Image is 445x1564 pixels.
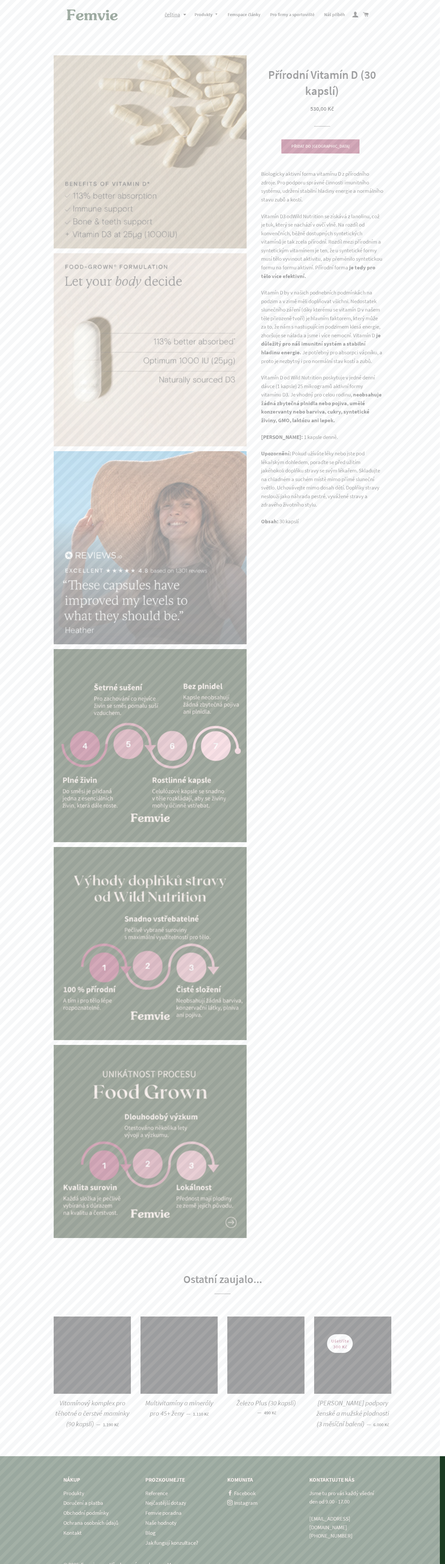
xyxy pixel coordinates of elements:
[261,212,383,281] p: Vitamín D3 od se získává z lanolinu, což je tuk, který se nachází v ovčí vlně. Na rozdíl od konve...
[309,1515,350,1531] a: [EMAIL_ADDRESS][DOMAIN_NAME]
[227,1394,304,1421] a: Železo Plus (30 kapslí) — 490 Kč
[373,1422,389,1428] span: 6.000 Kč
[54,253,247,446] img: Přírodní Vitamín D (30 kapslí)
[103,1422,119,1428] span: 1.190 Kč
[54,451,247,644] img: Přírodní Vitamín D (30 kapslí)
[227,1499,258,1506] a: Instagram
[261,518,278,525] strong: Obsah:
[261,340,366,356] strong: a stabilní hladinu energie.
[236,1399,296,1407] span: Železo Plus (30 kapslí)
[54,1272,391,1287] h2: Ostatní zaujalo...
[165,10,190,19] button: čeština
[96,1421,101,1428] span: —
[227,1490,256,1497] a: Facebook
[54,55,247,248] img: Přírodní Vitamín D (30 kapslí)
[193,1411,209,1417] span: 1.110 Kč
[281,139,359,154] button: PŘIDAT DO [GEOGRAPHIC_DATA]
[145,1519,177,1526] a: Naše hodnoty
[63,1529,82,1536] a: Kontakt
[261,373,383,424] p: Vitamín D od Wild Nutrition poskytuje v jedné denní dávce (1 kapsle) 25 mikrogramů aktivní formy ...
[145,1539,198,1546] a: Jak fungují konzultace?
[63,1476,136,1484] p: Nákup
[291,144,350,149] span: PŘIDAT DO [GEOGRAPHIC_DATA]
[141,1394,218,1423] a: Multivitamíny a minerály pro 45+ ženy — 1.110 Kč
[145,1476,218,1484] p: Prozkoumejte
[63,1499,103,1506] a: Doručení a platba
[145,1499,186,1506] a: Nejčastější dotazy
[54,847,247,1040] img: Přírodní Vitamín D (30 kapslí)
[261,264,375,280] strong: je tedy pro tělo více efektivní.
[292,213,323,220] span: Wild Nutrition
[257,1409,262,1416] span: —
[261,288,383,365] p: Vitamín D by v našich podnebních podmínkách na podzim a v zimě měli doplňovat všichni. Nedostatek...
[265,6,319,23] a: Pro firmy a sportoviště
[316,1399,389,1429] span: [PERSON_NAME] podpory ženské a mužské plodnosti (3 měsíční balení)
[327,1334,353,1353] p: Ušetříte 300 Kč
[63,1509,109,1516] a: Obchodní podmínky
[261,517,383,526] p: 30 kapslí
[261,67,383,99] h1: Přírodní Vitamín D (30 kapslí)
[319,6,350,23] a: Náš příběh
[63,5,121,25] img: Femvie
[261,170,383,203] span: Biologicky aktivní forma vitamínu D z přírodního zdroje. Pro podporu správné činnosti imunitního ...
[145,1509,182,1516] a: Femvie poradna
[261,450,291,457] strong: Upozornění:
[261,391,382,424] strong: neobsahuje žádná zbytečná plnidla nebo pojiva, umělé konzervanty nebo barviva, cukry, syntetické ...
[186,1410,191,1417] span: —
[227,1476,300,1484] p: Komunita
[63,1490,84,1497] a: Produkty
[261,433,383,442] p: 1 kapsle denně.
[63,1519,118,1526] a: Ochrana osobních údajů
[261,433,303,441] strong: [PERSON_NAME]:
[54,1394,131,1434] a: Vitamínový komplex pro těhotné a čerstvé maminky (90 kapslí) — 1.190 Kč
[309,1476,382,1484] p: KONTAKTUJTE NÁS
[54,1045,247,1238] img: Přírodní Vitamín D (30 kapslí)
[223,6,265,23] a: Femspace články
[314,1394,391,1434] a: [PERSON_NAME] podpory ženské a mužské plodnosti (3 měsíční balení) — 6.000 Kč
[261,449,383,509] p: Pokud užíváte léky nebo jste pod lékařským dohledem, poraďte se před užitím jakéhokoli doplňku st...
[145,1490,168,1497] a: Reference
[310,105,334,112] span: 530,00 Kč
[54,649,247,842] img: Přírodní Vitamín D (30 kapslí)
[55,1399,129,1429] span: Vitamínový komplex pro těhotné a čerstvé maminky (90 kapslí)
[309,1489,382,1540] p: Jsme tu pro vás každý všední den od 9.00 - 17.00 [PHONE_NUMBER]
[145,1399,213,1418] span: Multivitamíny a minerály pro 45+ ženy
[264,1410,276,1416] span: 490 Kč
[190,6,223,23] a: Produkty
[367,1421,371,1428] span: —
[145,1529,156,1536] a: Blog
